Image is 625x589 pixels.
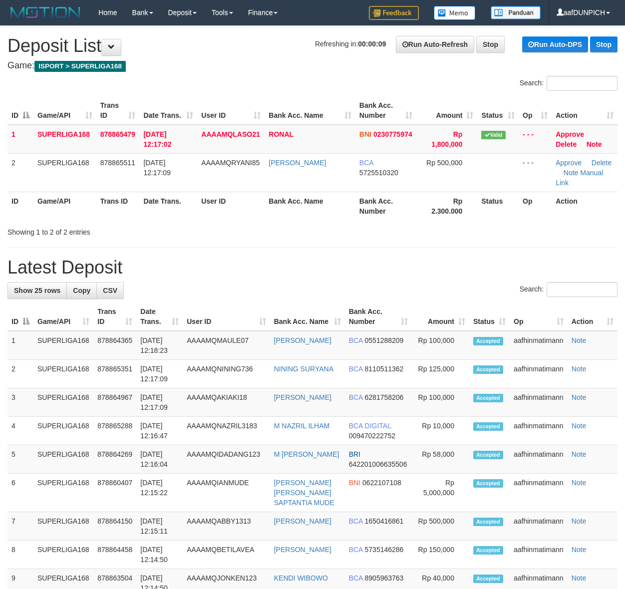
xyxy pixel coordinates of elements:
[349,450,360,458] span: BRI
[426,159,462,167] span: Rp 500,000
[270,302,345,331] th: Bank Acc. Name: activate to sort column ascending
[349,393,363,401] span: BCA
[519,153,552,192] td: - - -
[96,282,124,299] a: CSV
[66,282,97,299] a: Copy
[349,365,363,373] span: BCA
[469,302,510,331] th: Status: activate to sort column ascending
[136,417,183,445] td: [DATE] 12:16:47
[473,575,503,583] span: Accepted
[7,417,33,445] td: 4
[33,445,93,474] td: SUPERLIGA168
[136,541,183,569] td: [DATE] 12:14:50
[476,36,505,53] a: Stop
[473,546,503,555] span: Accepted
[7,512,33,541] td: 7
[412,360,469,388] td: Rp 125,000
[510,331,568,360] td: aafhinmatimann
[33,192,96,220] th: Game/API
[7,474,33,512] td: 6
[33,360,93,388] td: SUPERLIGA168
[197,96,265,125] th: User ID: activate to sort column ascending
[473,422,503,431] span: Accepted
[274,450,339,458] a: M [PERSON_NAME]
[274,517,331,525] a: [PERSON_NAME]
[93,388,136,417] td: 878864967
[274,479,334,507] a: [PERSON_NAME] [PERSON_NAME] SAPTANTIA MUDE
[7,388,33,417] td: 3
[93,512,136,541] td: 878864150
[136,474,183,512] td: [DATE] 12:15:22
[136,302,183,331] th: Date Trans.: activate to sort column ascending
[93,541,136,569] td: 878864458
[7,153,33,192] td: 2
[274,393,331,401] a: [PERSON_NAME]
[143,130,171,148] span: [DATE] 12:17:02
[556,130,584,138] a: Approve
[7,5,83,20] img: MOTION_logo.png
[572,546,587,554] a: Note
[183,445,270,474] td: AAAAMQIDADANG123
[274,546,331,554] a: [PERSON_NAME]
[519,96,552,125] th: Op: activate to sort column ascending
[7,445,33,474] td: 5
[587,140,602,148] a: Note
[93,417,136,445] td: 878865288
[7,258,618,278] h1: Latest Deposit
[33,541,93,569] td: SUPERLIGA168
[201,130,260,138] span: AAAAMQLASO21
[349,517,363,525] span: BCA
[349,336,363,344] span: BCA
[274,365,333,373] a: NINING SURYANA
[369,6,419,20] img: Feedback.jpg
[519,125,552,154] td: - - -
[183,360,270,388] td: AAAAMQNINING736
[365,574,404,582] span: Copy 8905963763 to clipboard
[510,417,568,445] td: aafhinmatimann
[349,432,395,440] span: Copy 009470222752 to clipboard
[349,479,360,487] span: BNI
[33,388,93,417] td: SUPERLIGA168
[510,360,568,388] td: aafhinmatimann
[7,61,618,71] h4: Game:
[7,36,618,56] h1: Deposit List
[481,131,505,139] span: Valid transaction
[510,474,568,512] td: aafhinmatimann
[33,96,96,125] th: Game/API: activate to sort column ascending
[510,541,568,569] td: aafhinmatimann
[183,331,270,360] td: AAAAMQMAULE07
[33,125,96,154] td: SUPERLIGA168
[96,192,140,220] th: Trans ID
[34,61,126,72] span: ISPORT > SUPERLIGA168
[93,474,136,512] td: 878860407
[359,130,371,138] span: BNI
[143,159,171,177] span: [DATE] 12:17:09
[412,388,469,417] td: Rp 100,000
[519,192,552,220] th: Op
[93,302,136,331] th: Trans ID: activate to sort column ascending
[510,512,568,541] td: aafhinmatimann
[93,331,136,360] td: 878864365
[139,96,197,125] th: Date Trans.: activate to sort column ascending
[396,36,474,53] a: Run Auto-Refresh
[183,388,270,417] td: AAAAMQAKIAKI18
[412,512,469,541] td: Rp 500,000
[349,422,391,430] span: BCA DIGITAL
[197,192,265,220] th: User ID
[345,302,412,331] th: Bank Acc. Number: activate to sort column ascending
[7,541,33,569] td: 8
[564,169,579,177] a: Note
[201,159,260,167] span: AAAAMQRYANI85
[520,76,618,91] label: Search:
[412,445,469,474] td: Rp 58,000
[568,302,618,331] th: Action: activate to sort column ascending
[365,393,404,401] span: Copy 6281758206 to clipboard
[473,479,503,488] span: Accepted
[183,474,270,512] td: AAAAMQIANMUDE
[572,336,587,344] a: Note
[556,159,582,167] a: Approve
[510,388,568,417] td: aafhinmatimann
[7,302,33,331] th: ID: activate to sort column descending
[412,331,469,360] td: Rp 100,000
[183,302,270,331] th: User ID: activate to sort column ascending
